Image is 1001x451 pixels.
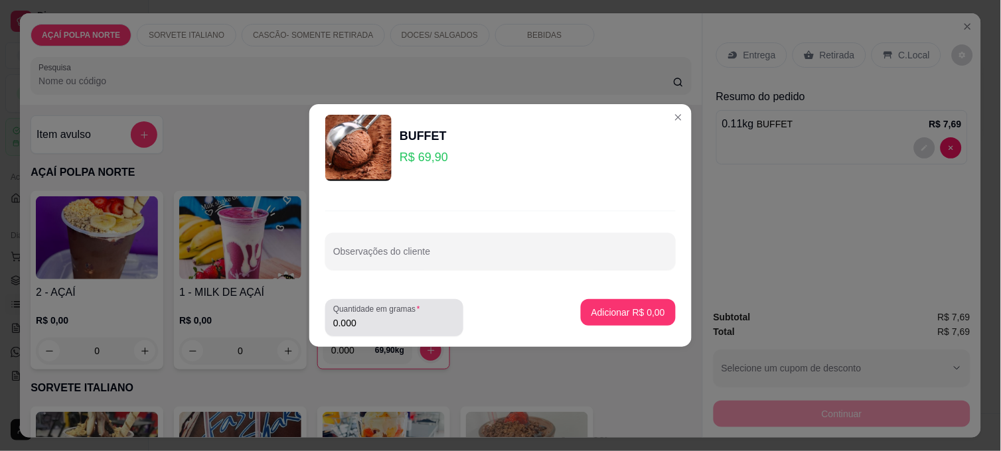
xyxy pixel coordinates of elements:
[333,250,668,263] input: Observações do cliente
[581,299,676,326] button: Adicionar R$ 0,00
[333,316,455,330] input: Quantidade em gramas
[333,304,425,315] label: Quantidade em gramas
[400,148,448,166] p: R$ 69,90
[400,127,448,145] div: BUFFET
[591,306,665,319] p: Adicionar R$ 0,00
[668,107,689,128] button: Close
[325,115,392,181] img: product-image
